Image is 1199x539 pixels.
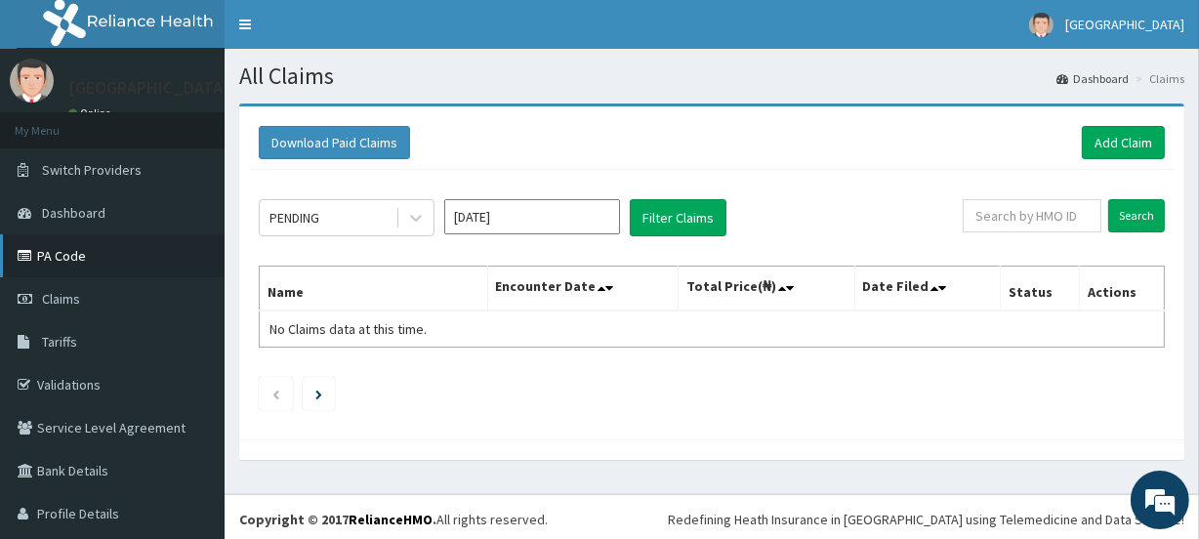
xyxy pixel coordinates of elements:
[1079,267,1164,311] th: Actions
[444,199,620,234] input: Select Month and Year
[239,63,1184,89] h1: All Claims
[1108,199,1165,232] input: Search
[1001,267,1080,311] th: Status
[42,290,80,308] span: Claims
[42,204,105,222] span: Dashboard
[854,267,1001,311] th: Date Filed
[349,511,433,528] a: RelianceHMO
[10,59,54,103] img: User Image
[42,333,77,351] span: Tariffs
[36,98,79,146] img: d_794563401_company_1708531726252_794563401
[487,267,678,311] th: Encounter Date
[1131,70,1184,87] li: Claims
[113,151,269,349] span: We're online!
[315,385,322,402] a: Next page
[10,344,372,412] textarea: Type your message and hit 'Enter'
[1056,70,1129,87] a: Dashboard
[1029,13,1054,37] img: User Image
[259,126,410,159] button: Download Paid Claims
[102,109,328,135] div: Chat with us now
[668,510,1184,529] div: Redefining Heath Insurance in [GEOGRAPHIC_DATA] using Telemedicine and Data Science!
[271,385,280,402] a: Previous page
[269,320,427,338] span: No Claims data at this time.
[630,199,726,236] button: Filter Claims
[239,511,436,528] strong: Copyright © 2017 .
[68,106,115,120] a: Online
[320,10,367,57] div: Minimize live chat window
[260,267,488,311] th: Name
[269,208,319,228] div: PENDING
[1082,126,1165,159] a: Add Claim
[963,199,1101,232] input: Search by HMO ID
[1065,16,1184,33] span: [GEOGRAPHIC_DATA]
[68,79,229,97] p: [GEOGRAPHIC_DATA]
[678,267,854,311] th: Total Price(₦)
[42,161,142,179] span: Switch Providers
